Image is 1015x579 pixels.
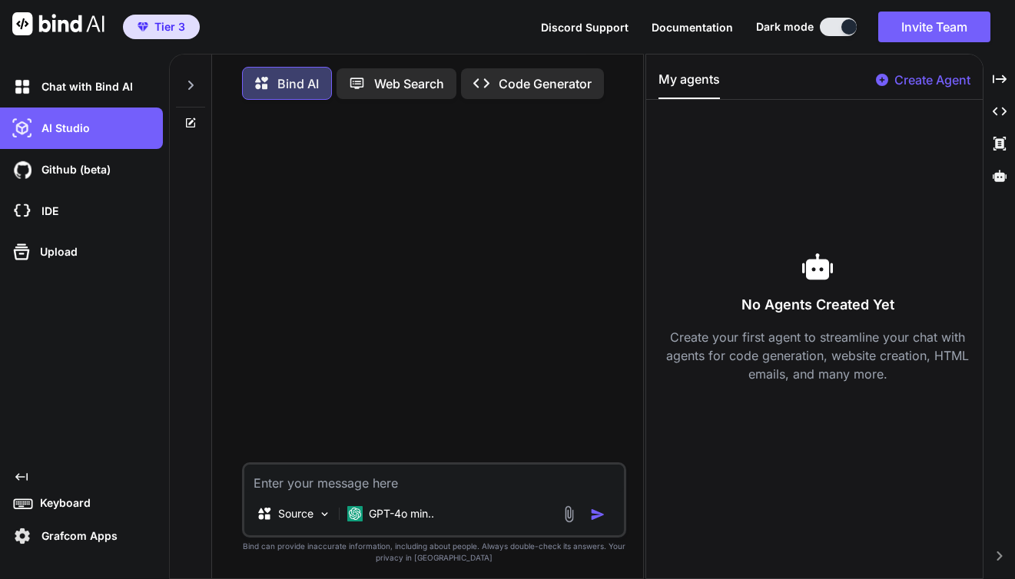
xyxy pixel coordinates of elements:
p: GPT-4o min.. [369,506,434,521]
button: premiumTier 3 [123,15,200,39]
button: My agents [658,70,720,99]
p: Github (beta) [35,162,111,177]
img: premium [138,22,148,31]
img: darkChat [9,74,35,100]
img: icon [590,507,605,522]
p: Web Search [374,74,444,93]
img: cloudideIcon [9,198,35,224]
img: settings [9,523,35,549]
p: Source [278,506,313,521]
img: Pick Models [318,508,331,521]
span: Dark mode [756,19,814,35]
img: attachment [560,505,578,523]
img: githubDark [9,157,35,183]
button: Discord Support [541,19,629,35]
p: Grafcom Apps [35,528,118,544]
button: Documentation [652,19,733,35]
p: AI Studio [35,121,90,136]
img: Bind AI [12,12,104,35]
p: Bind AI [277,74,319,93]
span: Tier 3 [154,19,185,35]
p: Upload [34,244,78,260]
p: Chat with Bind AI [35,79,133,94]
p: Create Agent [894,71,970,89]
span: Discord Support [541,21,629,34]
span: Documentation [652,21,733,34]
p: IDE [35,203,58,219]
button: Invite Team [878,12,990,42]
img: GPT-4o mini [347,506,363,521]
img: darkAi-studio [9,115,35,141]
p: Create your first agent to streamline your chat with agents for code generation, website creation... [658,328,977,383]
h3: No Agents Created Yet [658,294,977,316]
p: Keyboard [34,495,91,511]
p: Bind can provide inaccurate information, including about people. Always double-check its answers.... [242,541,626,564]
p: Code Generator [499,74,592,93]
